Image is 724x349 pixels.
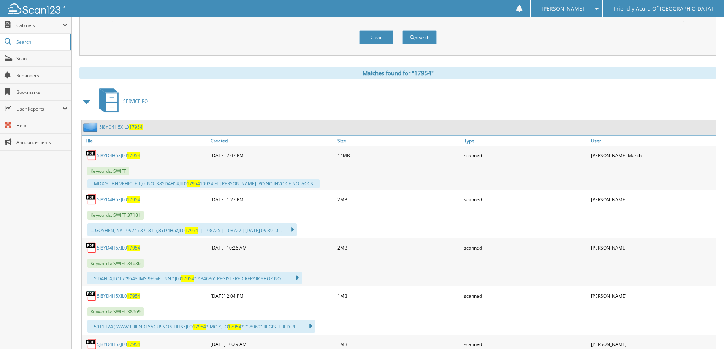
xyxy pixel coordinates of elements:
button: Search [402,30,437,44]
img: PDF.png [86,150,97,161]
a: 5J8YD4H5XJL017954 [97,293,140,299]
div: scanned [462,192,589,207]
div: [DATE] 1:27 PM [209,192,336,207]
span: Reminders [16,72,68,79]
div: [PERSON_NAME] [589,192,716,207]
span: 17954 [127,245,140,251]
a: 5J8YD4H5XJL017954 [97,196,140,203]
div: 2MB [336,240,463,255]
span: User Reports [16,106,62,112]
div: Matches found for "17954" [79,67,716,79]
a: File [82,136,209,146]
img: folder2.png [83,122,99,132]
span: 17954 [127,196,140,203]
iframe: Chat Widget [686,313,724,349]
img: scan123-logo-white.svg [8,3,65,14]
span: Keywords: SWIFT 38969 [87,307,144,316]
div: scanned [462,148,589,163]
div: [PERSON_NAME] March [589,148,716,163]
div: scanned [462,240,589,255]
a: 5J8YD4H5XJL017954 [99,124,143,130]
span: Search [16,39,67,45]
span: Help [16,122,68,129]
span: SERVICE RO [123,98,148,104]
div: [DATE] 10:26 AM [209,240,336,255]
div: [DATE] 2:04 PM [209,288,336,303]
span: 17954 [127,293,140,299]
a: SERVICE RO [95,86,148,116]
span: 17954 [127,152,140,159]
span: Scan [16,55,68,62]
img: PDF.png [86,194,97,205]
span: Bookmarks [16,89,68,95]
span: [PERSON_NAME] [542,6,584,11]
span: 17954 [129,124,143,130]
span: Announcements [16,139,68,145]
div: [PERSON_NAME] [589,288,716,303]
img: PDF.png [86,290,97,302]
a: User [589,136,716,146]
span: Keywords: SWIFT [87,167,129,175]
div: ... GOSHEN, NY 10924 : 37181 5J8YD4H5XJL0 =| 108725 | 108727 |[DATE] 09:39|0... [87,223,297,236]
span: 17954 [127,341,140,347]
div: scanned [462,288,589,303]
a: Type [462,136,589,146]
img: PDF.png [86,242,97,253]
a: Size [336,136,463,146]
a: 5J8YD4H5XJL017954 [97,341,140,347]
div: [PERSON_NAME] [589,240,716,255]
a: Created [209,136,336,146]
span: Keywords: SWIFT 34636 [87,259,144,268]
a: 5J8YD4H5XJL017954 [97,152,140,159]
div: ...5911 FAX( WWW.FRIENDLYACU! NON HHSXJLO * MO *JLO * "38969" REGISTERED RE... [87,320,315,333]
div: 14MB [336,148,463,163]
span: Cabinets [16,22,62,28]
span: 17954 [228,324,241,330]
div: ...MDX/SUBN VEHICLE 1,0. NO. B8YD4H5XJIL0 10924 FT [PERSON_NAME]. PO NO INVOICE NO. ACCS... [87,179,320,188]
span: 17954 [193,324,206,330]
span: Keywords: SWIFT 37181 [87,211,144,220]
a: 5J8YD4H5XJL017954 [97,245,140,251]
span: 17954 [187,180,200,187]
span: 17954 [181,275,194,282]
div: [DATE] 2:07 PM [209,148,336,163]
span: Friendly Acura Of [GEOGRAPHIC_DATA] [614,6,713,11]
button: Clear [359,30,393,44]
div: ...Y D4H5XJLO17!'954* IMS 9E9vE . NN *JL0 * *34636" REGISTERED REPAIR SHOP NO. ... [87,272,302,284]
div: 1MB [336,288,463,303]
div: 2MB [336,192,463,207]
span: 17954 [185,227,198,234]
